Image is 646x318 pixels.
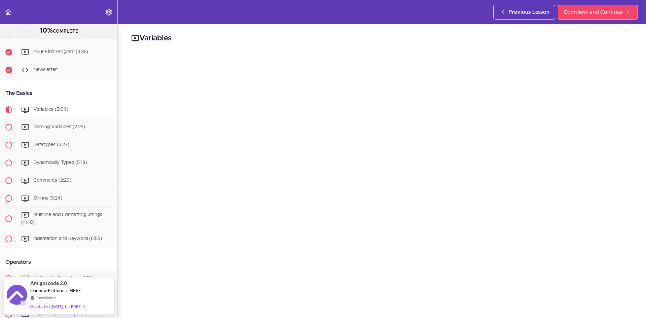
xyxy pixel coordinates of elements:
span: Your First Program (3:35) [33,49,88,54]
a: ProveSource [35,295,56,301]
div: Get started [DATE]. It's FREE [30,303,85,310]
span: 10% [39,27,53,34]
span: Newsletter [33,67,57,72]
span: Complete and Continue [564,8,623,16]
div: COMPLETE [8,27,109,35]
span: Multiline and Formatting Strings (4:48) [21,212,102,225]
span: Dynamically Typed (5:18) [33,160,87,165]
span: Datatypes (3:27) [33,142,69,147]
h2: Variables [131,33,633,44]
svg: Back to course curriculum [4,8,12,16]
span: Previous Lesson [508,8,549,16]
span: Indentation and Keyword (6:55) [33,236,102,241]
svg: Settings Menu [105,8,113,16]
span: Our new Platform is HERE [30,288,81,293]
a: Complete and Continue [558,5,638,20]
span: Naming Variables (2:25) [33,125,85,129]
span: Strings (5:24) [33,196,62,201]
a: Previous Lesson [493,5,555,20]
span: Arithmetic Operators (4:19) [33,276,93,281]
span: Comments (2:29) [33,178,71,183]
img: provesource social proof notification image [7,285,27,307]
span: Amigoscode 2.0 [30,279,67,287]
span: Variables (5:04) [33,107,68,112]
